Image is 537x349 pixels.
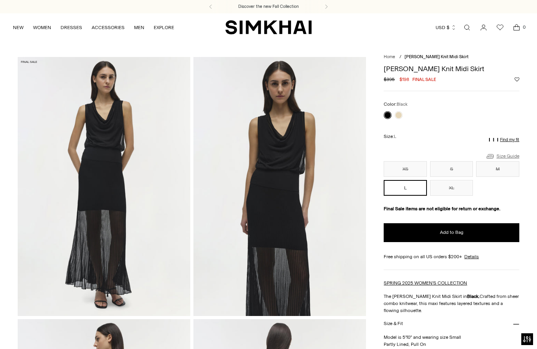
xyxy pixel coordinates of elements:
[440,229,463,236] span: Add to Bag
[430,161,473,177] button: S
[464,253,479,260] a: Details
[384,314,519,334] button: Size & Fit
[492,20,508,35] a: Wishlist
[399,76,409,83] span: $198
[509,20,524,35] a: Open cart modal
[384,180,427,196] button: L
[459,20,475,35] a: Open search modal
[384,161,427,177] button: XS
[397,102,408,107] span: Black
[476,161,519,177] button: M
[134,19,144,36] a: MEN
[92,19,125,36] a: ACCESSORIES
[384,293,519,314] p: The [PERSON_NAME] Knit Midi Skirt in Crafted from sheer combo knitwear, this maxi features layere...
[486,151,519,161] a: Size Guide
[33,19,51,36] a: WOMEN
[384,253,519,260] div: Free shipping on all US orders $200+
[394,134,396,139] span: L
[520,24,528,31] span: 0
[384,206,500,211] strong: Final Sale items are not eligible for return or exchange.
[13,19,24,36] a: NEW
[6,319,79,343] iframe: Sign Up via Text for Offers
[384,54,519,61] nav: breadcrumbs
[225,20,312,35] a: SIMKHAI
[238,4,299,10] a: Discover the new Fall Collection
[384,321,403,326] h3: Size & Fit
[193,57,366,316] img: Gennie Knit Midi Skirt
[18,57,190,316] img: Gennie Knit Midi Skirt
[384,334,519,348] p: Model is 5'10" and wearing size Small Partly Lined, Pull On
[476,20,491,35] a: Go to the account page
[384,76,395,83] s: $395
[384,101,408,108] label: Color:
[384,54,395,59] a: Home
[515,77,519,82] button: Add to Wishlist
[467,294,480,299] strong: Black.
[399,54,401,61] div: /
[436,19,456,36] button: USD $
[384,280,467,286] a: SPRING 2025 WOMEN'S COLLECTION
[430,180,473,196] button: XL
[384,65,519,72] h1: [PERSON_NAME] Knit Midi Skirt
[384,223,519,242] button: Add to Bag
[384,133,396,140] label: Size:
[61,19,82,36] a: DRESSES
[154,19,174,36] a: EXPLORE
[405,54,469,59] span: [PERSON_NAME] Knit Midi Skirt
